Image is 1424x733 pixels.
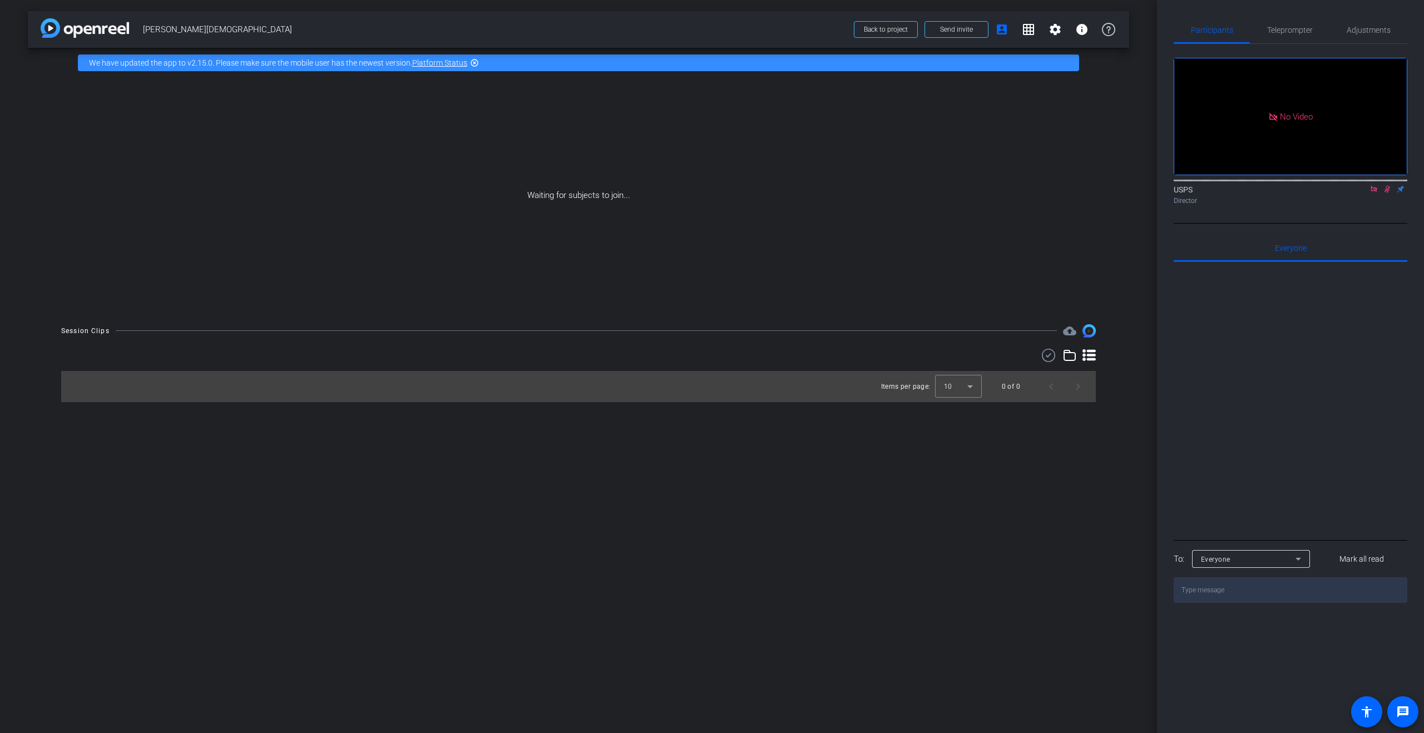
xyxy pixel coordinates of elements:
div: 0 of 0 [1002,381,1020,392]
div: USPS [1174,184,1407,206]
button: Next page [1065,373,1091,400]
span: [PERSON_NAME][DEMOGRAPHIC_DATA] [143,18,847,41]
mat-icon: account_box [995,23,1008,36]
span: Teleprompter [1267,26,1313,34]
button: Mark all read [1317,549,1408,569]
span: Everyone [1275,244,1307,252]
img: app-logo [41,18,129,38]
span: Destinations for your clips [1063,324,1076,338]
mat-icon: grid_on [1022,23,1035,36]
span: Participants [1191,26,1233,34]
mat-icon: settings [1049,23,1062,36]
button: Back to project [854,21,918,38]
span: Back to project [864,26,908,33]
a: Platform Status [412,58,467,67]
button: Previous page [1038,373,1065,400]
mat-icon: cloud_upload [1063,324,1076,338]
mat-icon: message [1396,705,1410,719]
div: We have updated the app to v2.15.0. Please make sure the mobile user has the newest version. [78,55,1079,71]
mat-icon: highlight_off [470,58,479,67]
mat-icon: info [1075,23,1089,36]
div: Waiting for subjects to join... [28,78,1129,313]
div: Session Clips [61,325,110,336]
span: Everyone [1201,556,1230,563]
div: Items per page: [881,381,931,392]
img: Session clips [1082,324,1096,338]
button: Send invite [924,21,988,38]
span: Send invite [940,25,973,34]
span: Mark all read [1339,553,1384,565]
div: To: [1174,553,1184,566]
span: Adjustments [1347,26,1391,34]
div: Director [1174,196,1407,206]
mat-icon: accessibility [1360,705,1373,719]
span: No Video [1280,111,1313,121]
